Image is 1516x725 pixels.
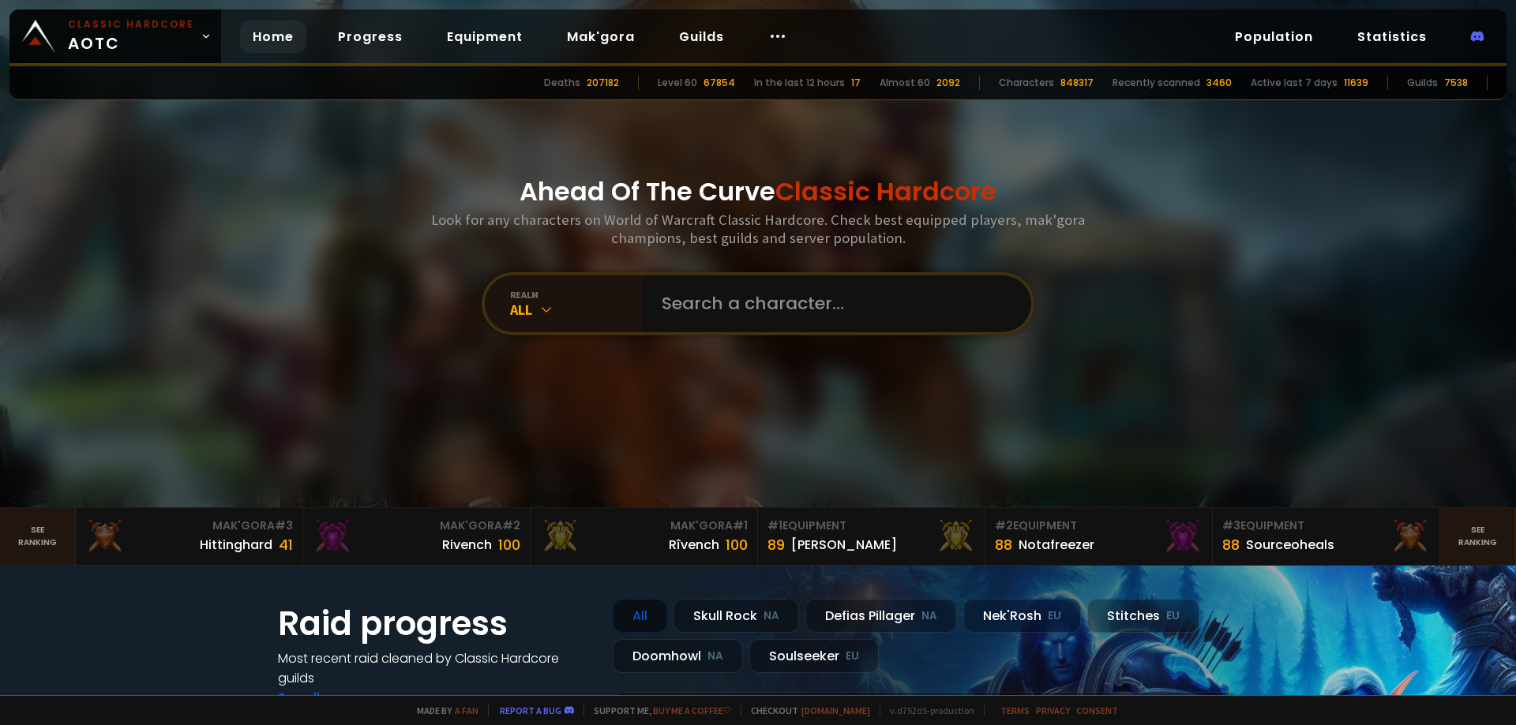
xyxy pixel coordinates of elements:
div: All [510,301,643,319]
div: 7538 [1444,76,1468,90]
small: NA [921,608,937,624]
div: Equipment [767,518,975,534]
span: Made by [407,704,478,716]
h1: Ahead Of The Curve [520,173,996,211]
a: Buy me a coffee [653,704,731,716]
div: Soulseeker [749,639,879,673]
a: Home [240,21,306,53]
a: #3Equipment88Sourceoheals [1213,508,1440,565]
h4: Most recent raid cleaned by Classic Hardcore guilds [278,648,594,688]
a: Guilds [666,21,737,53]
a: Privacy [1036,704,1070,716]
small: EU [1166,608,1180,624]
div: In the last 12 hours [754,76,845,90]
div: Equipment [1222,518,1430,534]
div: Deaths [544,76,580,90]
span: # 2 [502,518,520,533]
span: Support me, [584,704,731,716]
div: 88 [1222,534,1240,555]
a: Consent [1076,704,1118,716]
div: 100 [726,534,748,555]
div: 11639 [1344,76,1368,90]
a: Mak'gora [554,21,647,53]
div: 848317 [1060,76,1094,90]
h1: Raid progress [278,599,594,648]
div: realm [510,289,643,301]
div: Skull Rock [674,599,799,633]
div: 207182 [587,76,619,90]
div: 2092 [936,76,960,90]
a: Mak'Gora#1Rîvench100 [531,508,758,565]
div: Notafreezer [1019,535,1094,555]
div: [PERSON_NAME] [791,535,897,555]
span: # 3 [275,518,293,533]
span: # 1 [733,518,748,533]
a: Equipment [434,21,535,53]
span: v. d752d5 - production [880,704,974,716]
h3: Look for any characters on World of Warcraft Classic Hardcore. Check best equipped players, mak'g... [425,211,1091,247]
span: AOTC [68,17,194,55]
div: Sourceoheals [1246,535,1334,555]
a: Classic HardcoreAOTC [9,9,221,63]
a: Mak'Gora#2Rivench100 [303,508,531,565]
small: EU [846,648,859,664]
a: [DOMAIN_NAME] [801,704,870,716]
div: Doomhowl [613,639,743,673]
div: 89 [767,534,785,555]
div: Almost 60 [880,76,930,90]
div: Nek'Rosh [963,599,1081,633]
div: 3460 [1206,76,1232,90]
div: Mak'Gora [85,518,293,534]
small: NA [764,608,779,624]
input: Search a character... [652,275,1012,332]
div: Equipment [995,518,1203,534]
div: Guilds [1407,76,1438,90]
div: Defias Pillager [805,599,957,633]
div: Stitches [1087,599,1199,633]
div: 17 [851,76,861,90]
span: # 3 [1222,518,1240,533]
div: Rîvench [669,535,719,555]
div: 88 [995,534,1012,555]
a: See all progress [278,689,381,707]
small: NA [707,648,723,664]
a: Mak'Gora#3Hittinghard41 [76,508,303,565]
small: EU [1048,608,1061,624]
a: Seeranking [1440,508,1516,565]
a: a fan [455,704,478,716]
div: Active last 7 days [1251,76,1338,90]
div: All [613,599,667,633]
a: Statistics [1345,21,1439,53]
div: Mak'Gora [540,518,748,534]
div: Characters [999,76,1054,90]
a: #2Equipment88Notafreezer [985,508,1213,565]
a: Terms [1000,704,1030,716]
div: Recently scanned [1113,76,1200,90]
a: #1Equipment89[PERSON_NAME] [758,508,985,565]
div: 41 [279,534,293,555]
span: # 1 [767,518,782,533]
small: Classic Hardcore [68,17,194,32]
a: Progress [325,21,415,53]
div: 100 [498,534,520,555]
div: Hittinghard [200,535,272,555]
a: Population [1222,21,1326,53]
span: # 2 [995,518,1013,533]
div: Rivench [442,535,492,555]
div: 67854 [704,76,735,90]
span: Classic Hardcore [775,174,996,209]
div: Level 60 [658,76,697,90]
div: Mak'Gora [313,518,520,534]
a: Report a bug [500,704,561,716]
span: Checkout [741,704,870,716]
